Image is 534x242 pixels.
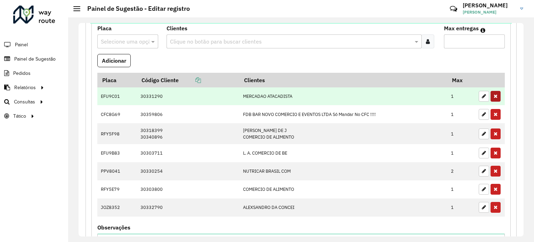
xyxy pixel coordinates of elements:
[239,144,447,162] td: L. A. COMERCIO DE BE
[447,105,475,123] td: 1
[463,2,515,9] h3: [PERSON_NAME]
[137,87,240,106] td: 30331290
[239,73,447,87] th: Clientes
[239,162,447,180] td: NUTRICAR BRASIL COM
[447,73,475,87] th: Max
[97,162,137,180] td: PPV8041
[137,198,240,217] td: 30332790
[14,84,36,91] span: Relatórios
[97,105,137,123] td: CFC8G69
[239,105,447,123] td: FDB BAR NOVO COMERCIO E EVENTOS LTDA Só Mandar No CFC !!!!
[446,1,461,16] a: Contato Rápido
[97,180,137,198] td: RFY5E79
[137,144,240,162] td: 30303711
[97,24,112,32] label: Placa
[167,24,187,32] label: Clientes
[447,123,475,144] td: 1
[97,198,137,217] td: JOZ8352
[447,162,475,180] td: 2
[13,112,26,120] span: Tático
[137,73,240,87] th: Código Cliente
[239,87,447,106] td: MERCADAO ATACADISTA
[447,87,475,106] td: 1
[137,180,240,198] td: 30303800
[137,105,240,123] td: 30359806
[97,223,130,232] label: Observações
[97,54,131,67] button: Adicionar
[15,41,28,48] span: Painel
[137,123,240,144] td: 30318399 30340896
[463,9,515,15] span: [PERSON_NAME]
[97,87,137,106] td: EFU9C01
[480,28,485,33] em: Máximo de clientes que serão colocados na mesma rota com os clientes informados
[80,5,190,13] h2: Painel de Sugestão - Editar registro
[447,180,475,198] td: 1
[14,55,56,63] span: Painel de Sugestão
[447,144,475,162] td: 1
[239,123,447,144] td: [PERSON_NAME] DE J COMERCIO DE ALIMENTO
[239,180,447,198] td: COMERCIO DE ALIMENTO
[137,162,240,180] td: 30330254
[444,24,479,32] label: Max entregas
[13,70,31,77] span: Pedidos
[97,123,137,144] td: RFY5F98
[14,98,35,106] span: Consultas
[97,73,137,87] th: Placa
[447,198,475,217] td: 1
[179,77,201,84] a: Copiar
[239,198,447,217] td: ALEXSANDRO DA CONCEI
[97,144,137,162] td: EFU9B83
